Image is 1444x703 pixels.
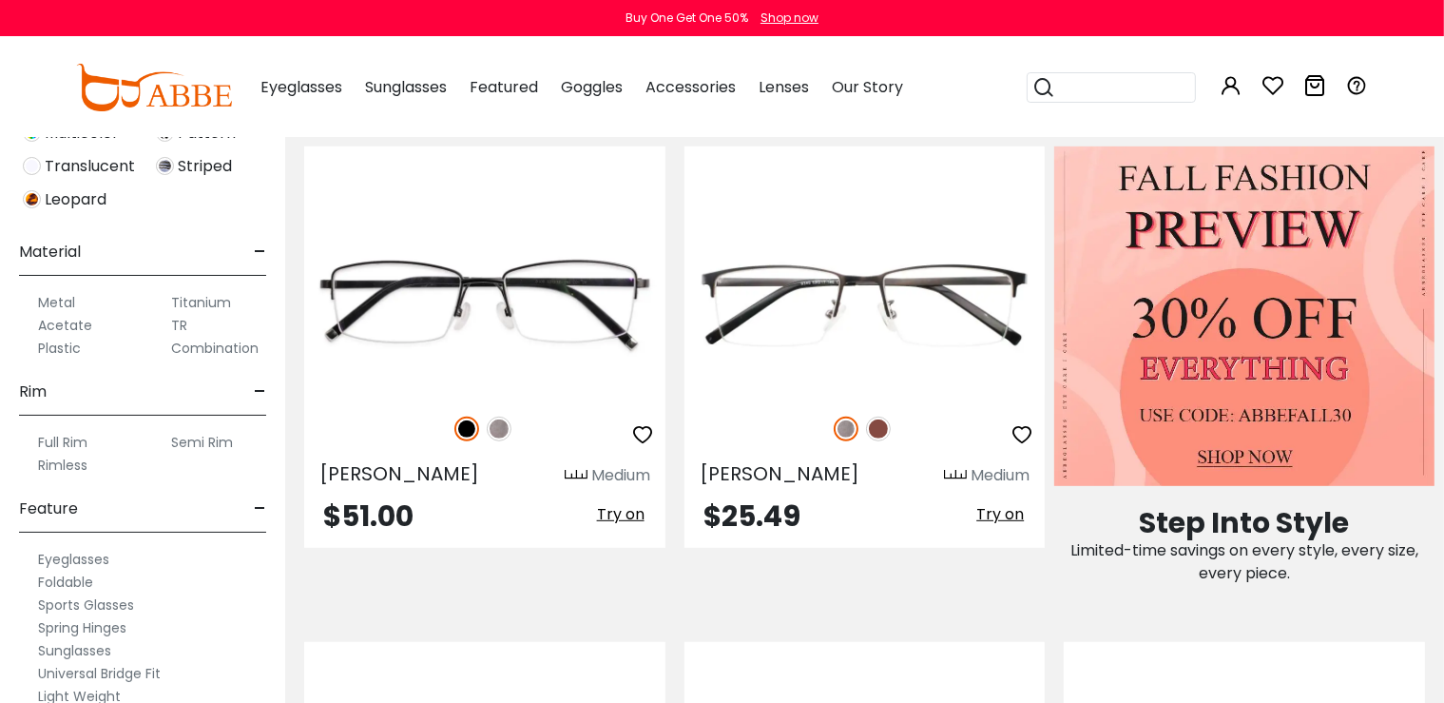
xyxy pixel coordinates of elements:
[156,157,174,175] img: Striped
[565,469,587,483] img: size ruler
[19,229,81,275] span: Material
[761,10,818,27] div: Shop now
[260,76,342,98] span: Eyeglasses
[645,76,736,98] span: Accessories
[751,10,818,26] a: Shop now
[626,10,748,27] div: Buy One Get One 50%
[45,155,135,178] span: Translucent
[487,417,511,441] img: Gun
[38,431,87,454] label: Full Rim
[38,616,126,639] label: Spring Hinges
[323,496,414,537] span: $51.00
[38,548,109,571] label: Eyeglasses
[591,502,650,527] button: Try on
[1054,146,1434,486] img: Fall Fashion Sale
[171,314,187,337] label: TR
[454,417,479,441] img: Black
[1070,539,1418,584] span: Limited-time savings on every style, every size, every piece.
[38,314,92,337] label: Acetate
[254,229,266,275] span: -
[832,76,903,98] span: Our Story
[171,291,231,314] label: Titanium
[19,486,78,532] span: Feature
[1140,502,1350,543] span: Step Into Style
[597,503,645,525] span: Try on
[759,76,809,98] span: Lenses
[684,215,1046,396] img: Gun Alexander - Metal ,Adjust Nose Pads
[866,417,891,441] img: Brown
[971,502,1030,527] button: Try on
[944,469,967,483] img: size ruler
[171,337,259,360] label: Combination
[171,431,233,454] label: Semi Rim
[700,460,859,487] span: [PERSON_NAME]
[19,369,47,415] span: Rim
[38,454,87,477] label: Rimless
[38,594,134,616] label: Sports Glasses
[38,291,75,314] label: Metal
[38,571,93,594] label: Foldable
[178,155,232,178] span: Striped
[23,157,41,175] img: Translucent
[591,464,650,487] div: Medium
[561,76,623,98] span: Goggles
[470,76,538,98] span: Featured
[38,639,111,662] label: Sunglasses
[23,190,41,208] img: Leopard
[76,64,232,111] img: abbeglasses.com
[38,662,161,685] label: Universal Bridge Fit
[254,369,266,415] span: -
[971,464,1030,487] div: Medium
[703,496,800,537] span: $25.49
[254,486,266,532] span: -
[45,188,106,211] span: Leopard
[976,503,1024,525] span: Try on
[304,215,665,396] img: Black Liam - Titanium ,Adjust Nose Pads
[365,76,447,98] span: Sunglasses
[319,460,479,487] span: [PERSON_NAME]
[38,337,81,360] label: Plastic
[834,417,858,441] img: Gun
